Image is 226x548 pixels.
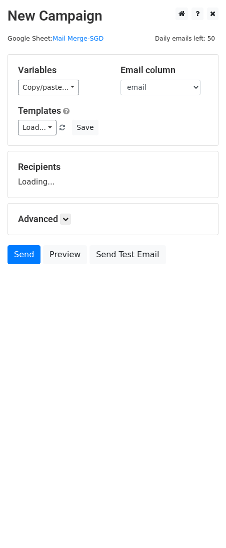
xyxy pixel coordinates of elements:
h5: Advanced [18,214,208,225]
a: Mail Merge-SGD [52,35,103,42]
h5: Email column [120,65,208,76]
div: Loading... [18,161,208,188]
h5: Variables [18,65,105,76]
small: Google Sheet: [7,35,103,42]
a: Send Test Email [89,245,165,264]
a: Send [7,245,40,264]
button: Save [72,120,98,135]
a: Copy/paste... [18,80,79,95]
a: Templates [18,105,61,116]
a: Preview [43,245,87,264]
a: Daily emails left: 50 [151,35,218,42]
span: Daily emails left: 50 [151,33,218,44]
a: Load... [18,120,56,135]
h2: New Campaign [7,8,218,25]
h5: Recipients [18,161,208,172]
